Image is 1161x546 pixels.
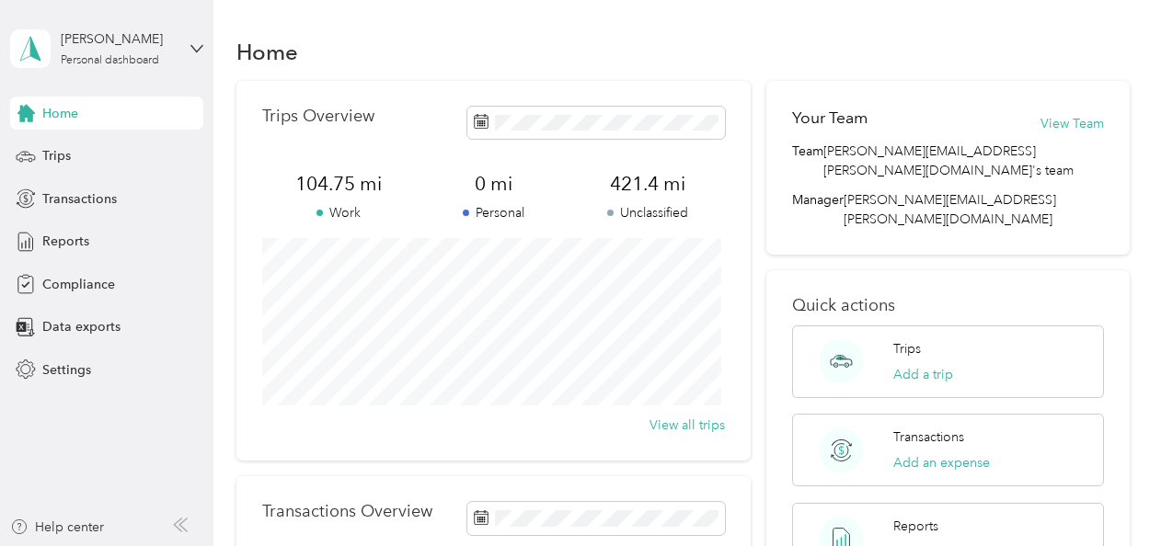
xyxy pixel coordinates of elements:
button: Add an expense [893,453,990,472]
span: Home [42,104,78,123]
span: Compliance [42,275,115,294]
p: Work [262,203,417,222]
p: Reports [893,517,938,536]
p: Trips [893,339,921,358]
p: Transactions [893,427,964,447]
span: [PERSON_NAME][EMAIL_ADDRESS][PERSON_NAME][DOMAIN_NAME] [844,192,1056,227]
iframe: Everlance-gr Chat Button Frame [1058,443,1161,546]
span: Settings [42,360,91,380]
p: Transactions Overview [262,502,432,521]
button: View Team [1040,114,1104,133]
span: Transactions [42,189,117,209]
button: Help center [10,518,104,537]
span: Trips [42,146,71,165]
span: Reports [42,232,89,251]
h2: Your Team [792,107,868,130]
h1: Home [236,42,298,62]
span: Data exports [42,317,121,336]
div: [PERSON_NAME] [61,29,176,49]
span: [PERSON_NAME][EMAIL_ADDRESS][PERSON_NAME][DOMAIN_NAME]'s team [823,142,1103,180]
span: 104.75 mi [262,171,417,197]
p: Personal [416,203,570,222]
button: Add a trip [893,365,953,384]
p: Trips Overview [262,107,374,126]
button: View all trips [649,415,725,435]
span: 421.4 mi [570,171,725,197]
span: 0 mi [416,171,570,197]
span: Manager [792,190,844,229]
span: Team [792,142,823,180]
p: Unclassified [570,203,725,222]
p: Quick actions [792,296,1103,315]
div: Personal dashboard [61,55,159,66]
